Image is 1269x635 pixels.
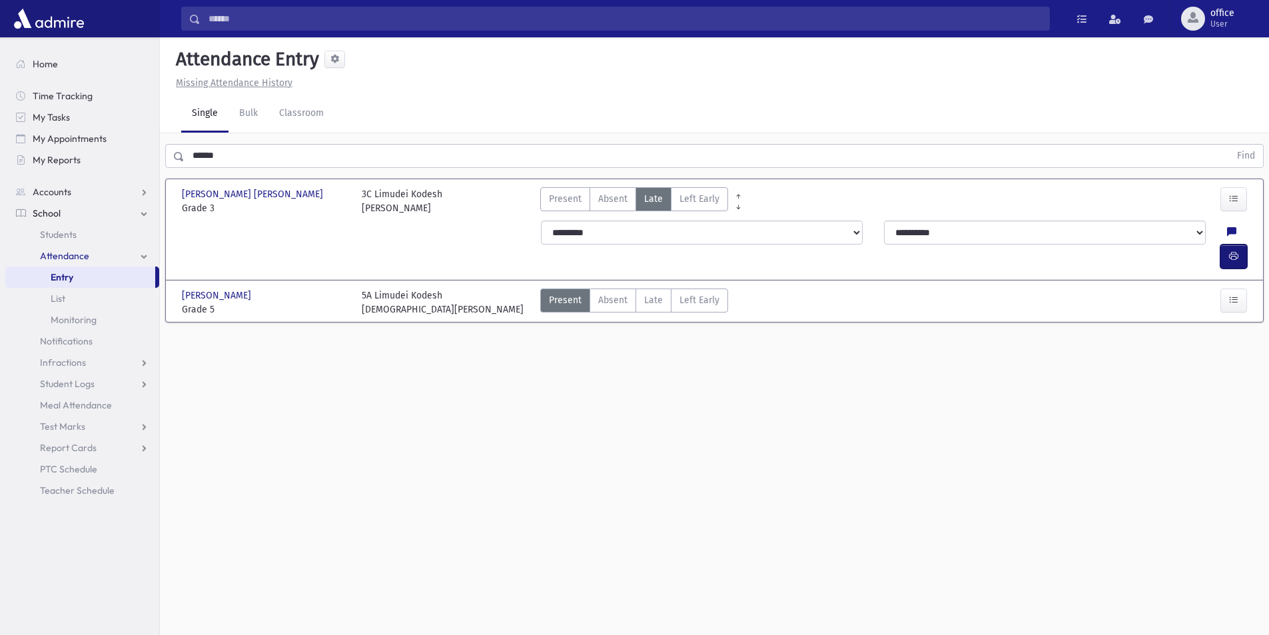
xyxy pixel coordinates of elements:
div: AttTypes [540,289,728,317]
div: 3C Limudei Kodesh [PERSON_NAME] [362,187,442,215]
span: List [51,293,65,305]
span: Accounts [33,186,71,198]
span: Report Cards [40,442,97,454]
a: My Reports [5,149,159,171]
span: Teacher Schedule [40,484,115,496]
a: Missing Attendance History [171,77,292,89]
span: My Appointments [33,133,107,145]
a: Time Tracking [5,85,159,107]
span: School [33,207,61,219]
button: Find [1229,145,1263,167]
img: AdmirePro [11,5,87,32]
a: Classroom [268,95,334,133]
a: School [5,203,159,224]
a: Entry [5,267,155,288]
a: List [5,288,159,309]
a: Test Marks [5,416,159,437]
a: Single [181,95,228,133]
span: Grade 3 [182,201,348,215]
span: Entry [51,271,73,283]
span: PTC Schedule [40,463,97,475]
span: Attendance [40,250,89,262]
span: Grade 5 [182,303,348,317]
span: Students [40,229,77,241]
span: [PERSON_NAME] [PERSON_NAME] [182,187,326,201]
span: office [1210,8,1234,19]
span: Time Tracking [33,90,93,102]
span: Absent [598,293,628,307]
a: Student Logs [5,373,159,394]
span: Present [549,293,582,307]
span: Absent [598,192,628,206]
a: Teacher Schedule [5,480,159,501]
a: Report Cards [5,437,159,458]
a: Accounts [5,181,159,203]
a: Students [5,224,159,245]
span: My Reports [33,154,81,166]
span: My Tasks [33,111,70,123]
a: Meal Attendance [5,394,159,416]
span: Notifications [40,335,93,347]
a: Infractions [5,352,159,373]
span: Present [549,192,582,206]
span: [PERSON_NAME] [182,289,254,303]
span: Left Early [679,192,719,206]
span: Student Logs [40,378,95,390]
div: AttTypes [540,187,728,215]
a: Monitoring [5,309,159,330]
span: Left Early [679,293,719,307]
span: User [1210,19,1234,29]
a: My Tasks [5,107,159,128]
u: Missing Attendance History [176,77,292,89]
a: PTC Schedule [5,458,159,480]
a: My Appointments [5,128,159,149]
h5: Attendance Entry [171,48,319,71]
span: Infractions [40,356,86,368]
a: Home [5,53,159,75]
div: 5A Limudei Kodesh [DEMOGRAPHIC_DATA][PERSON_NAME] [362,289,524,317]
span: Test Marks [40,420,85,432]
a: Attendance [5,245,159,267]
span: Late [644,293,663,307]
span: Home [33,58,58,70]
span: Late [644,192,663,206]
span: Meal Attendance [40,399,112,411]
a: Notifications [5,330,159,352]
span: Monitoring [51,314,97,326]
a: Bulk [228,95,268,133]
input: Search [201,7,1049,31]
